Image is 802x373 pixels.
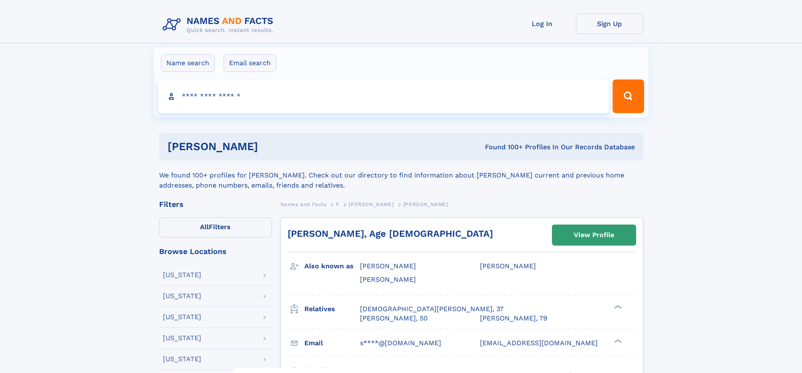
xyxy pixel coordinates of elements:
[336,199,339,209] a: F
[159,217,272,238] label: Filters
[360,314,428,323] a: [PERSON_NAME], 50
[480,339,598,347] span: [EMAIL_ADDRESS][DOMAIN_NAME]
[360,275,416,283] span: [PERSON_NAME]
[360,304,504,314] a: [DEMOGRAPHIC_DATA][PERSON_NAME], 37
[159,248,272,255] div: Browse Locations
[163,314,201,320] div: [US_STATE]
[574,225,614,245] div: View Profile
[349,201,394,207] span: [PERSON_NAME]
[336,201,339,207] span: F
[349,199,394,209] a: [PERSON_NAME]
[360,262,416,270] span: [PERSON_NAME]
[613,79,644,113] button: Search Button
[304,336,360,350] h3: Email
[288,228,493,239] a: [PERSON_NAME], Age [DEMOGRAPHIC_DATA]
[371,143,635,152] div: Found 100+ Profiles In Our Records Database
[480,262,536,270] span: [PERSON_NAME]
[403,201,448,207] span: [PERSON_NAME]
[612,304,622,310] div: ❯
[280,199,327,209] a: Names and Facts
[576,13,643,34] a: Sign Up
[163,356,201,362] div: [US_STATE]
[304,259,360,273] h3: Also known as
[163,335,201,341] div: [US_STATE]
[304,302,360,316] h3: Relatives
[163,272,201,278] div: [US_STATE]
[161,54,215,72] label: Name search
[224,54,276,72] label: Email search
[552,225,636,245] a: View Profile
[159,201,272,208] div: Filters
[200,223,209,231] span: All
[163,293,201,299] div: [US_STATE]
[509,13,576,34] a: Log In
[159,160,643,190] div: We found 100+ profiles for [PERSON_NAME]. Check out our directory to find information about [PERS...
[612,338,622,344] div: ❯
[480,314,547,323] a: [PERSON_NAME], 79
[158,79,609,113] input: search input
[159,13,280,36] img: Logo Names and Facts
[168,141,372,152] h1: [PERSON_NAME]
